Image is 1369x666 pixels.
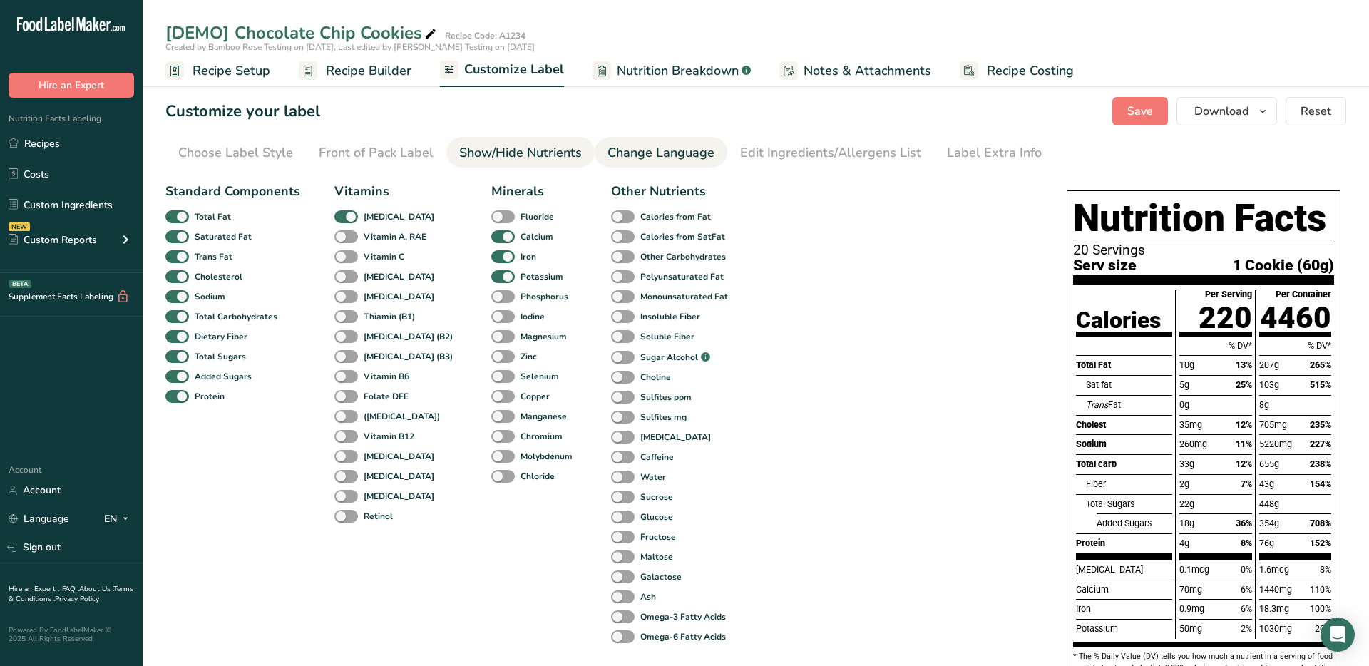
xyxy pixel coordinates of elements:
span: 12% [1236,458,1252,469]
span: 12% [1236,419,1252,430]
div: Sodium [1076,434,1172,454]
b: Soluble Fiber [640,330,694,343]
b: Copper [521,390,550,403]
b: Total Fat [195,210,231,223]
div: Vitamins [334,182,457,201]
span: 448g [1259,498,1279,509]
div: Protein [1076,533,1172,553]
a: Nutrition Breakdown [593,55,751,87]
b: Trans Fat [195,250,232,263]
span: 5g [1179,379,1189,390]
span: 18.3mg [1259,603,1289,614]
b: Monounsaturated Fat [640,290,728,303]
b: Zinc [521,350,537,363]
a: Hire an Expert . [9,584,59,594]
span: Save [1127,103,1153,120]
b: Other Carbohydrates [640,250,726,263]
b: [MEDICAL_DATA] [640,431,711,444]
span: 5220mg [1259,439,1292,449]
b: Insoluble Fiber [640,310,700,323]
b: Cholesterol [195,270,242,283]
div: Powered By FoodLabelMaker © 2025 All Rights Reserved [9,626,134,643]
span: 50mg [1179,623,1202,634]
span: 154% [1310,478,1331,489]
b: Retinol [364,510,393,523]
div: Added Sugars [1097,513,1172,533]
div: Sat fat [1086,375,1172,395]
b: Total Carbohydrates [195,310,277,323]
span: Serv size [1073,257,1137,272]
div: [MEDICAL_DATA] [1076,560,1172,580]
div: Label Extra Info [947,143,1042,163]
div: Standard Components [165,182,300,201]
span: 25% [1236,379,1252,390]
div: Calcium [1076,580,1172,600]
span: 1.6mcg [1259,564,1289,575]
b: [MEDICAL_DATA] [364,490,434,503]
span: Nutrition Breakdown [617,61,739,81]
span: Created by Bamboo Rose Testing on [DATE], Last edited by [PERSON_NAME] Testing on [DATE] [165,41,535,53]
div: Minerals [491,182,577,201]
b: [MEDICAL_DATA] (B3) [364,350,453,363]
span: 1030mg [1259,623,1292,634]
b: Polyunsaturated Fat [640,270,724,283]
span: 152% [1310,538,1331,548]
span: 33g [1179,458,1194,469]
button: Download [1176,97,1277,125]
div: Open Intercom Messenger [1321,618,1355,652]
div: Fiber [1086,474,1172,494]
b: Saturated Fat [195,230,252,243]
a: FAQ . [62,584,79,594]
span: 8g [1259,399,1269,410]
b: Vitamin A, RAE [364,230,426,243]
div: Calories [1076,309,1161,332]
b: Water [640,471,666,483]
a: Privacy Policy [55,594,99,604]
b: Vitamin B6 [364,370,409,383]
a: Recipe Costing [960,55,1074,87]
span: 515% [1310,379,1331,390]
b: Ash [640,590,656,603]
b: Sodium [195,290,225,303]
div: Recipe Code: A1234 [445,29,525,42]
b: Sucrose [640,491,673,503]
a: Terms & Conditions . [9,584,133,604]
a: Language [9,506,69,531]
span: 22g [1179,498,1194,509]
span: 13% [1236,359,1252,370]
b: Manganese [521,410,567,423]
a: Recipe Setup [165,55,270,87]
span: 265% [1310,359,1331,370]
span: 20% [1315,623,1331,634]
b: [MEDICAL_DATA] [364,290,434,303]
i: Trans [1086,399,1108,410]
b: Caffeine [640,451,674,463]
b: Sulfites mg [640,411,687,424]
h1: Nutrition Facts [1073,197,1334,240]
span: 0.9mg [1179,603,1204,614]
div: Other Nutrients [611,182,732,201]
p: 20 Servings [1073,243,1334,257]
div: EN [104,511,134,528]
div: Change Language [607,143,714,163]
b: Protein [195,390,225,403]
b: [MEDICAL_DATA] (B2) [364,330,453,343]
b: Iron [521,250,536,263]
div: Edit Ingredients/Allergens List [740,143,921,163]
a: About Us . [79,584,113,594]
div: Iron [1076,599,1172,619]
b: Iodine [521,310,545,323]
b: Omega-3 Fatty Acids [640,610,726,623]
button: Hire an Expert [9,73,134,98]
span: 76g [1259,538,1274,548]
button: Reset [1286,97,1346,125]
b: Galactose [640,570,682,583]
span: 227% [1310,439,1331,449]
b: Sugar Alcohol [640,351,698,364]
span: 220 [1199,300,1252,335]
span: Recipe Costing [987,61,1074,81]
b: Fructose [640,531,676,543]
div: % DV* [1259,336,1331,356]
b: Added Sugars [195,370,252,383]
b: Potassium [521,270,563,283]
